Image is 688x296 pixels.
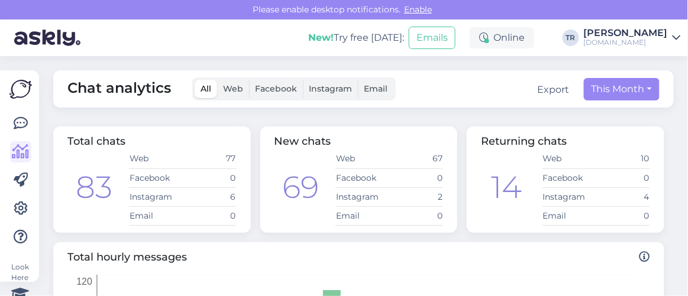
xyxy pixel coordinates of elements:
div: 83 [76,164,112,210]
td: Email [335,206,389,225]
span: New chats [274,135,331,148]
div: TR [563,30,579,46]
td: Web [542,149,596,168]
td: Web [335,149,389,168]
button: Export [538,83,570,97]
td: Email [129,206,183,225]
div: Try free [DATE]: [308,31,404,45]
td: Email [542,206,596,225]
td: 0 [183,168,237,187]
span: Total hourly messages [67,249,650,265]
td: 77 [183,149,237,168]
td: 2 [389,187,443,206]
button: Emails [409,27,456,49]
td: Instagram [335,187,389,206]
span: Web [223,83,243,94]
td: Instagram [542,187,596,206]
td: 67 [389,149,443,168]
td: 0 [183,206,237,225]
span: Total chats [67,135,125,148]
td: Instagram [129,187,183,206]
span: Email [364,83,387,94]
div: 14 [492,164,522,210]
img: Askly Logo [9,80,32,99]
span: Instagram [309,83,352,94]
div: [DOMAIN_NAME] [584,38,668,47]
td: 6 [183,187,237,206]
td: 0 [389,168,443,187]
span: All [201,83,211,94]
span: Enable [400,4,435,15]
b: New! [308,32,334,43]
div: 69 [283,164,319,210]
span: Chat analytics [67,77,171,100]
td: Web [129,149,183,168]
td: Facebook [129,168,183,187]
td: 0 [389,206,443,225]
button: This Month [584,78,660,100]
div: [PERSON_NAME] [584,28,668,38]
span: Facebook [255,83,297,94]
a: [PERSON_NAME][DOMAIN_NAME] [584,28,681,47]
td: 10 [596,149,650,168]
td: 4 [596,187,650,206]
td: Facebook [335,168,389,187]
div: Online [470,27,534,48]
tspan: 120 [76,277,92,287]
td: Facebook [542,168,596,187]
span: Returning chats [481,135,567,148]
td: 0 [596,168,650,187]
td: 0 [596,206,650,225]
